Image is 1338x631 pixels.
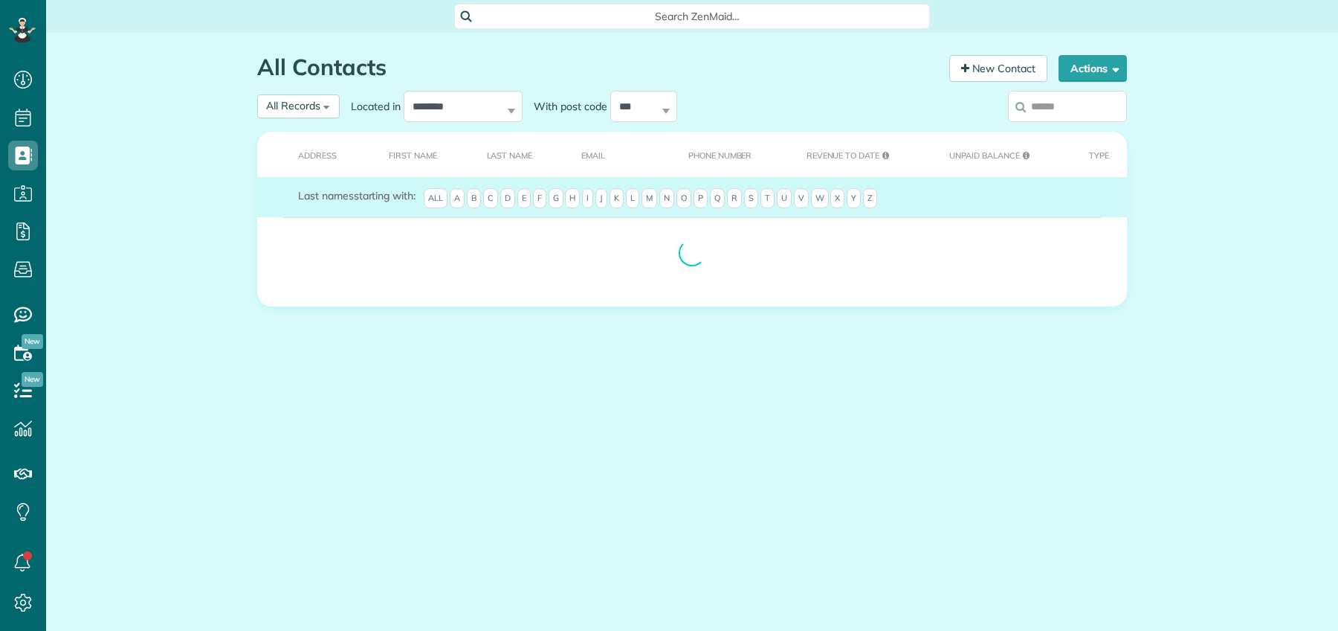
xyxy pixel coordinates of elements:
[727,188,742,209] span: R
[794,188,809,209] span: V
[533,188,546,209] span: F
[340,99,404,114] label: Located in
[22,372,43,387] span: New
[777,188,792,209] span: U
[641,188,657,209] span: M
[582,188,593,209] span: I
[610,188,624,209] span: K
[517,188,531,209] span: E
[1066,132,1127,177] th: Type
[266,99,320,112] span: All Records
[595,188,607,209] span: J
[710,188,725,209] span: Q
[863,188,877,209] span: Z
[694,188,708,209] span: P
[744,188,758,209] span: S
[424,188,447,209] span: All
[830,188,844,209] span: X
[467,188,481,209] span: B
[22,334,43,349] span: New
[926,132,1065,177] th: Unpaid Balance
[760,188,775,209] span: T
[659,188,674,209] span: N
[523,99,610,114] label: With post code
[366,132,463,177] th: First Name
[257,132,366,177] th: Address
[565,188,580,209] span: H
[847,188,861,209] span: Y
[549,188,563,209] span: G
[783,132,927,177] th: Revenue to Date
[558,132,665,177] th: Email
[1059,55,1127,82] button: Actions
[298,189,354,202] span: Last names
[665,132,783,177] th: Phone number
[949,55,1047,82] a: New Contact
[483,188,498,209] span: C
[257,55,938,80] h1: All Contacts
[298,188,416,203] label: starting with:
[450,188,465,209] span: A
[811,188,829,209] span: W
[464,132,559,177] th: Last Name
[500,188,515,209] span: D
[676,188,691,209] span: O
[626,188,639,209] span: L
